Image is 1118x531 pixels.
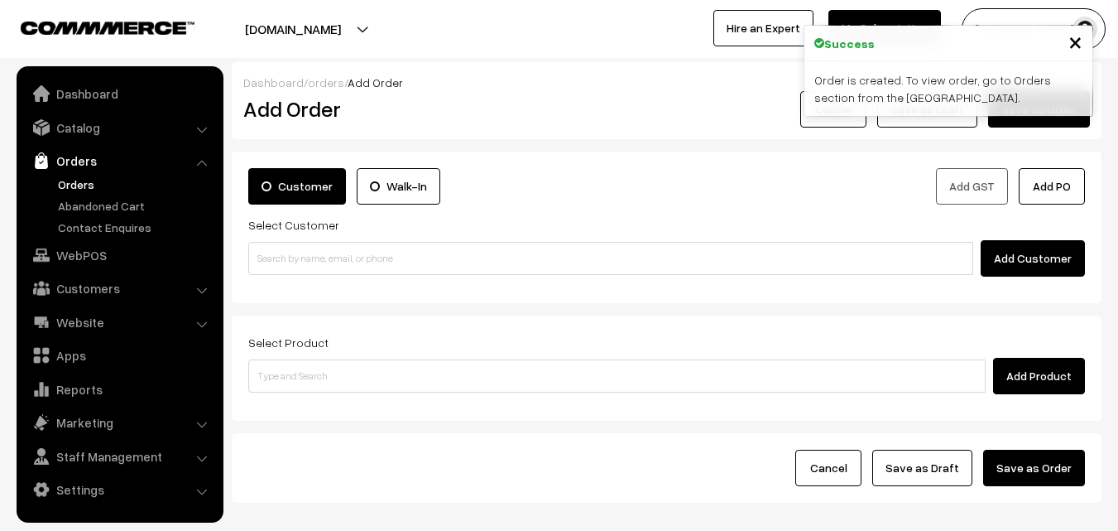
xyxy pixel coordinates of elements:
label: Select Customer [248,216,339,234]
a: Customers [21,273,218,303]
a: Abandoned Cart [54,197,218,215]
a: Catalog [21,113,218,142]
a: Orders [21,146,218,176]
a: Reports [21,374,218,404]
a: orders [308,75,344,89]
a: My Subscription [828,10,941,46]
div: Order is created. To view order, go to Orders section from the [GEOGRAPHIC_DATA]. [804,61,1092,116]
a: Marketing [21,408,218,437]
a: Dashboard [21,79,218,109]
a: Contact Enquires [54,219,218,236]
a: Orders [54,176,218,193]
h2: Add Order [243,96,509,122]
button: [PERSON_NAME] s… [962,8,1106,50]
button: Cancel [795,450,861,486]
button: Save as Draft [872,450,972,486]
a: Hire an Expert [713,10,813,46]
button: [DOMAIN_NAME] [187,8,399,50]
input: Type and Search [248,360,986,393]
button: Save as Order [983,450,1085,486]
button: Add Product [993,358,1085,394]
button: Add PO [1019,168,1085,205]
span: × [1068,26,1082,56]
button: Close [1068,29,1082,54]
button: Cancel [800,91,866,128]
a: Website [21,307,218,337]
label: Customer [248,168,346,205]
a: WebPOS [21,240,218,270]
a: Staff Management [21,442,218,471]
label: Walk-In [357,168,440,205]
label: Select Product [248,334,329,351]
button: Add GST [936,168,1008,205]
a: Apps [21,340,218,370]
span: Add Order [348,75,403,89]
img: user [1072,17,1097,41]
strong: Success [824,35,875,52]
img: COMMMERCE [21,22,194,34]
button: Add Customer [981,240,1085,277]
div: / / [243,74,1090,91]
a: Dashboard [243,75,304,89]
a: COMMMERCE [21,17,166,36]
a: Settings [21,475,218,504]
input: Search by name, email, or phone [248,242,973,275]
